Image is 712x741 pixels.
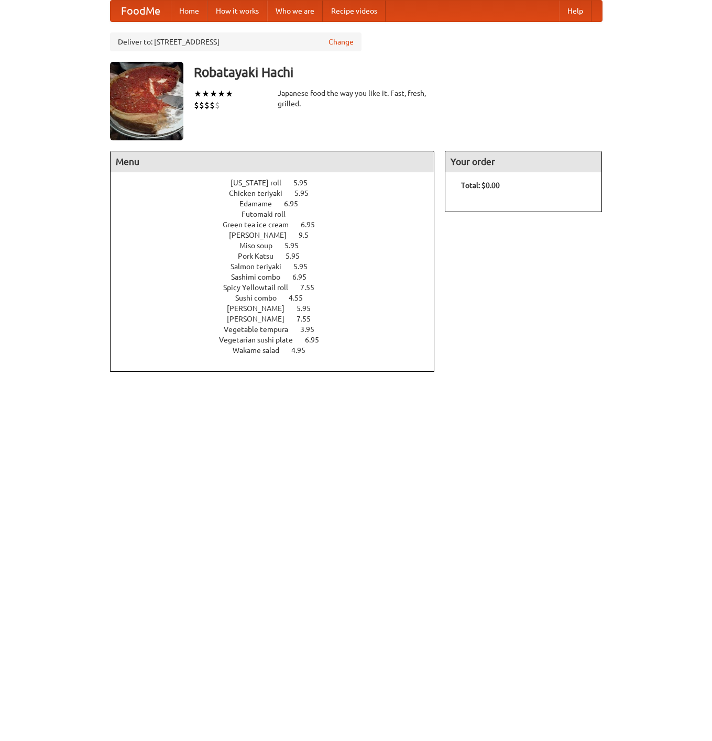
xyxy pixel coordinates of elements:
[300,325,325,334] span: 3.95
[239,241,318,250] a: Miso soup 5.95
[219,336,303,344] span: Vegetarian sushi plate
[227,304,330,313] a: [PERSON_NAME] 5.95
[238,252,284,260] span: Pork Katsu
[292,273,317,281] span: 6.95
[267,1,323,21] a: Who we are
[223,220,299,229] span: Green tea ice cream
[227,315,295,323] span: [PERSON_NAME]
[233,346,325,355] a: Wakame salad 4.95
[231,262,292,271] span: Salmon teriyaki
[284,200,309,208] span: 6.95
[300,283,325,292] span: 7.55
[242,210,296,218] span: Futomaki roll
[217,88,225,99] li: ★
[227,304,295,313] span: [PERSON_NAME]
[194,99,199,111] li: $
[238,252,319,260] a: Pork Katsu 5.95
[323,1,386,21] a: Recipe videos
[223,283,334,292] a: Spicy Yellowtail roll 7.55
[224,325,334,334] a: Vegetable tempura 3.95
[305,336,330,344] span: 6.95
[199,99,204,111] li: $
[210,99,215,111] li: $
[223,283,299,292] span: Spicy Yellowtail roll
[301,220,325,229] span: 6.95
[291,346,316,355] span: 4.95
[461,181,500,190] b: Total: $0.00
[233,346,290,355] span: Wakame salad
[215,99,220,111] li: $
[229,231,297,239] span: [PERSON_NAME]
[294,189,319,197] span: 5.95
[202,88,210,99] li: ★
[219,336,338,344] a: Vegetarian sushi plate 6.95
[235,294,322,302] a: Sushi combo 4.55
[239,241,283,250] span: Miso soup
[111,151,434,172] h4: Menu
[229,189,293,197] span: Chicken teriyaki
[239,200,282,208] span: Edamame
[204,99,210,111] li: $
[231,179,292,187] span: [US_STATE] roll
[110,32,362,51] div: Deliver to: [STREET_ADDRESS]
[225,88,233,99] li: ★
[284,241,309,250] span: 5.95
[445,151,601,172] h4: Your order
[229,231,328,239] a: [PERSON_NAME] 9.5
[194,88,202,99] li: ★
[231,273,326,281] a: Sashimi combo 6.95
[235,294,287,302] span: Sushi combo
[227,315,330,323] a: [PERSON_NAME] 7.55
[239,200,317,208] a: Edamame 6.95
[223,220,334,229] a: Green tea ice cream 6.95
[293,262,318,271] span: 5.95
[207,1,267,21] a: How it works
[229,189,328,197] a: Chicken teriyaki 5.95
[210,88,217,99] li: ★
[224,325,299,334] span: Vegetable tempura
[289,294,313,302] span: 4.55
[231,179,327,187] a: [US_STATE] roll 5.95
[293,179,318,187] span: 5.95
[231,262,327,271] a: Salmon teriyaki 5.95
[111,1,171,21] a: FoodMe
[242,210,315,218] a: Futomaki roll
[299,231,319,239] span: 9.5
[278,88,435,109] div: Japanese food the way you like it. Fast, fresh, grilled.
[110,62,183,140] img: angular.jpg
[231,273,291,281] span: Sashimi combo
[297,304,321,313] span: 5.95
[194,62,603,83] h3: Robatayaki Hachi
[328,37,354,47] a: Change
[286,252,310,260] span: 5.95
[171,1,207,21] a: Home
[559,1,591,21] a: Help
[297,315,321,323] span: 7.55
